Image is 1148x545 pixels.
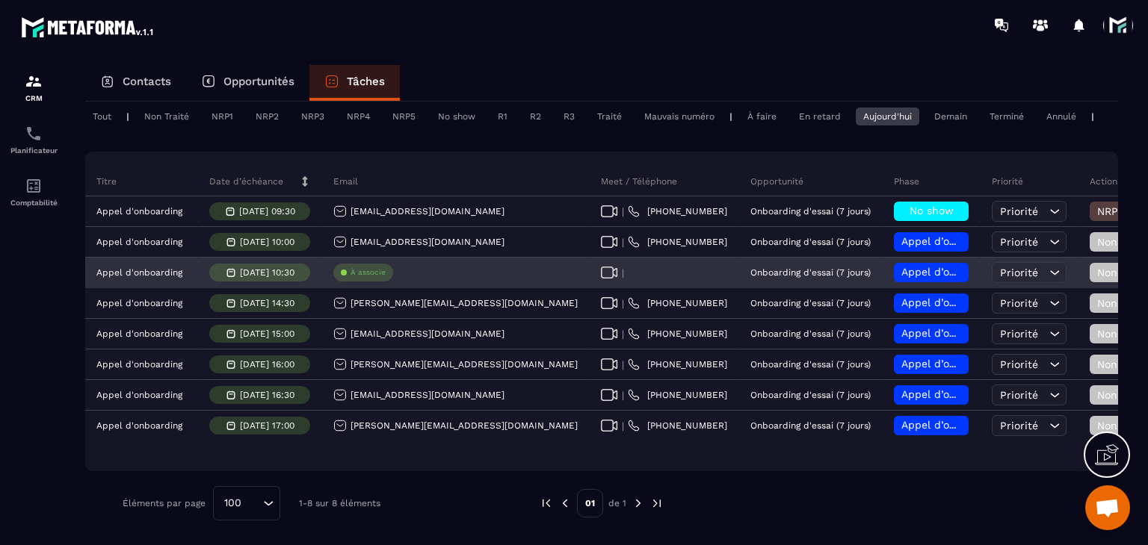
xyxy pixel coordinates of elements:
[1039,108,1084,125] div: Annulé
[1000,205,1038,217] span: Priorité
[430,108,483,125] div: No show
[750,267,871,278] p: Onboarding d'essai (7 jours)
[637,108,722,125] div: Mauvais numéro
[96,206,182,217] p: Appel d'onboarding
[1085,485,1130,530] div: Ouvrir le chat
[622,267,624,278] span: |
[223,75,294,88] p: Opportunités
[927,108,975,125] div: Demain
[4,113,64,166] a: schedulerschedulerPlanificateur
[248,108,286,125] div: NRP2
[628,205,727,217] a: [PHONE_NUMBER]
[901,266,1043,278] span: Appel d’onboarding planifié
[992,175,1023,187] p: Priorité
[96,237,182,247] p: Appel d'onboarding
[123,498,206,508] p: Éléments par page
[750,206,871,217] p: Onboarding d'essai (7 jours)
[209,175,283,187] p: Date d’échéance
[750,298,871,308] p: Onboarding d'essai (7 jours)
[628,420,727,432] a: [PHONE_NUMBER]
[126,111,129,122] p: |
[750,175,803,187] p: Opportunité
[632,496,645,510] img: next
[219,495,247,511] span: 100
[299,498,380,508] p: 1-8 sur 8 éléments
[1000,267,1038,278] span: Priorité
[347,75,385,88] p: Tâches
[351,267,386,278] p: À associe
[85,108,119,125] div: Tout
[186,65,309,101] a: Opportunités
[96,298,182,308] p: Appel d'onboarding
[750,390,871,400] p: Onboarding d'essai (7 jours)
[247,495,259,511] input: Search for option
[577,489,603,517] p: 01
[540,496,553,510] img: prev
[622,298,624,309] span: |
[901,235,1043,247] span: Appel d’onboarding planifié
[96,359,182,370] p: Appel d'onboarding
[4,146,64,155] p: Planificateur
[240,390,294,400] p: [DATE] 16:30
[1000,358,1038,370] span: Priorité
[96,175,117,187] p: Titre
[240,328,294,339] p: [DATE] 15:00
[490,108,515,125] div: R1
[240,267,294,278] p: [DATE] 10:30
[4,61,64,113] a: formationformationCRM
[901,419,1043,431] span: Appel d’onboarding planifié
[333,175,358,187] p: Email
[558,496,572,510] img: prev
[622,390,624,401] span: |
[901,327,1043,339] span: Appel d’onboarding planifié
[309,65,400,101] a: Tâches
[25,125,43,143] img: scheduler
[556,108,582,125] div: R3
[740,108,784,125] div: À faire
[123,75,171,88] p: Contacts
[750,328,871,339] p: Onboarding d'essai (7 jours)
[85,65,186,101] a: Contacts
[4,94,64,102] p: CRM
[622,420,624,432] span: |
[1000,389,1038,401] span: Priorité
[1000,236,1038,248] span: Priorité
[750,359,871,370] p: Onboarding d'essai (7 jours)
[856,108,919,125] div: Aujourd'hui
[622,359,624,370] span: |
[240,237,294,247] p: [DATE] 10:00
[628,328,727,340] a: [PHONE_NUMBER]
[750,420,871,431] p: Onboarding d'essai (7 jours)
[608,497,626,509] p: de 1
[239,206,295,217] p: [DATE] 09:30
[213,486,280,520] div: Search for option
[1000,328,1038,340] span: Priorité
[96,420,182,431] p: Appel d'onboarding
[339,108,377,125] div: NRP4
[137,108,197,125] div: Non Traité
[1000,420,1038,432] span: Priorité
[240,359,294,370] p: [DATE] 16:00
[240,298,294,308] p: [DATE] 14:30
[240,420,294,431] p: [DATE] 17:00
[729,111,732,122] p: |
[21,13,155,40] img: logo
[25,72,43,90] img: formation
[650,496,664,510] img: next
[791,108,848,125] div: En retard
[901,388,1043,400] span: Appel d’onboarding planifié
[622,206,624,217] span: |
[96,328,182,339] p: Appel d'onboarding
[750,237,871,247] p: Onboarding d'essai (7 jours)
[901,296,1043,308] span: Appel d’onboarding planifié
[628,389,727,401] a: [PHONE_NUMBER]
[294,108,332,125] div: NRP3
[96,267,182,278] p: Appel d'onboarding
[4,199,64,207] p: Comptabilité
[1000,297,1038,309] span: Priorité
[4,166,64,218] a: accountantaccountantComptabilité
[622,328,624,340] span: |
[385,108,423,125] div: NRP5
[25,177,43,195] img: accountant
[622,237,624,248] span: |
